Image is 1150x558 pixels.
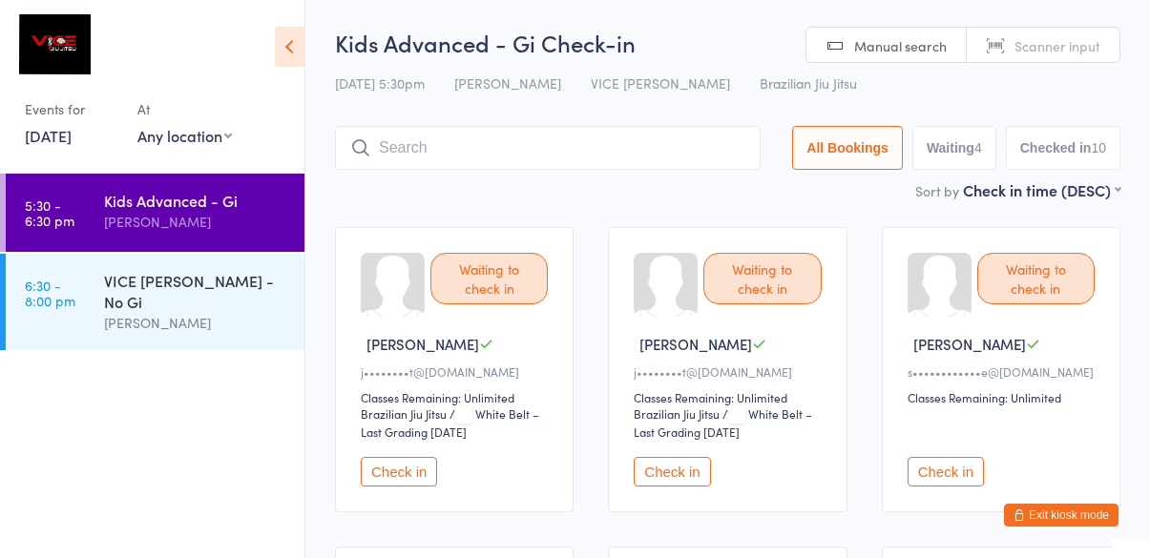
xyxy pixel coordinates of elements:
div: s••••••••••••e@[DOMAIN_NAME] [908,363,1100,380]
div: Kids Advanced - Gi [104,190,288,211]
span: Brazilian Jiu Jitsu [760,73,857,93]
div: Waiting to check in [703,253,821,304]
div: Classes Remaining: Unlimited [361,389,554,405]
div: Events for [25,93,118,125]
div: Classes Remaining: Unlimited [908,389,1100,405]
div: 4 [974,140,982,155]
span: [DATE] 5:30pm [335,73,425,93]
img: Moranbah Martial Arts [19,14,91,74]
div: Waiting to check in [977,253,1095,304]
button: Check in [361,457,437,486]
span: Scanner input [1014,36,1100,55]
div: Classes Remaining: Unlimited [634,389,826,405]
button: Check in [908,457,984,486]
div: j••••••••t@[DOMAIN_NAME] [361,363,554,380]
div: Any location [137,125,232,146]
div: [PERSON_NAME] [104,312,288,334]
div: Waiting to check in [430,253,548,304]
h2: Kids Advanced - Gi Check-in [335,27,1120,58]
button: Exit kiosk mode [1004,504,1119,527]
span: [PERSON_NAME] [913,334,1026,354]
div: Check in time (DESC) [963,179,1120,200]
span: VICE [PERSON_NAME] [591,73,730,93]
div: j••••••••t@[DOMAIN_NAME] [634,363,826,380]
div: [PERSON_NAME] [104,211,288,233]
div: VICE [PERSON_NAME] - No Gi [104,270,288,312]
time: 6:30 - 8:00 pm [25,278,75,308]
a: [DATE] [25,125,72,146]
time: 5:30 - 6:30 pm [25,197,74,228]
span: Manual search [854,36,947,55]
button: Check in [634,457,710,486]
button: Checked in10 [1006,126,1120,170]
span: [PERSON_NAME] [639,334,752,354]
div: Brazilian Jiu Jitsu [361,405,447,422]
div: At [137,93,232,125]
div: Brazilian Jiu Jitsu [634,405,720,422]
button: Waiting4 [912,126,996,170]
span: [PERSON_NAME] [366,334,479,354]
label: Sort by [915,181,959,200]
button: All Bookings [792,126,903,170]
span: [PERSON_NAME] [454,73,561,93]
div: 10 [1091,140,1106,155]
input: Search [335,126,761,170]
a: 5:30 -6:30 pmKids Advanced - Gi[PERSON_NAME] [6,174,304,252]
a: 6:30 -8:00 pmVICE [PERSON_NAME] - No Gi[PERSON_NAME] [6,254,304,350]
